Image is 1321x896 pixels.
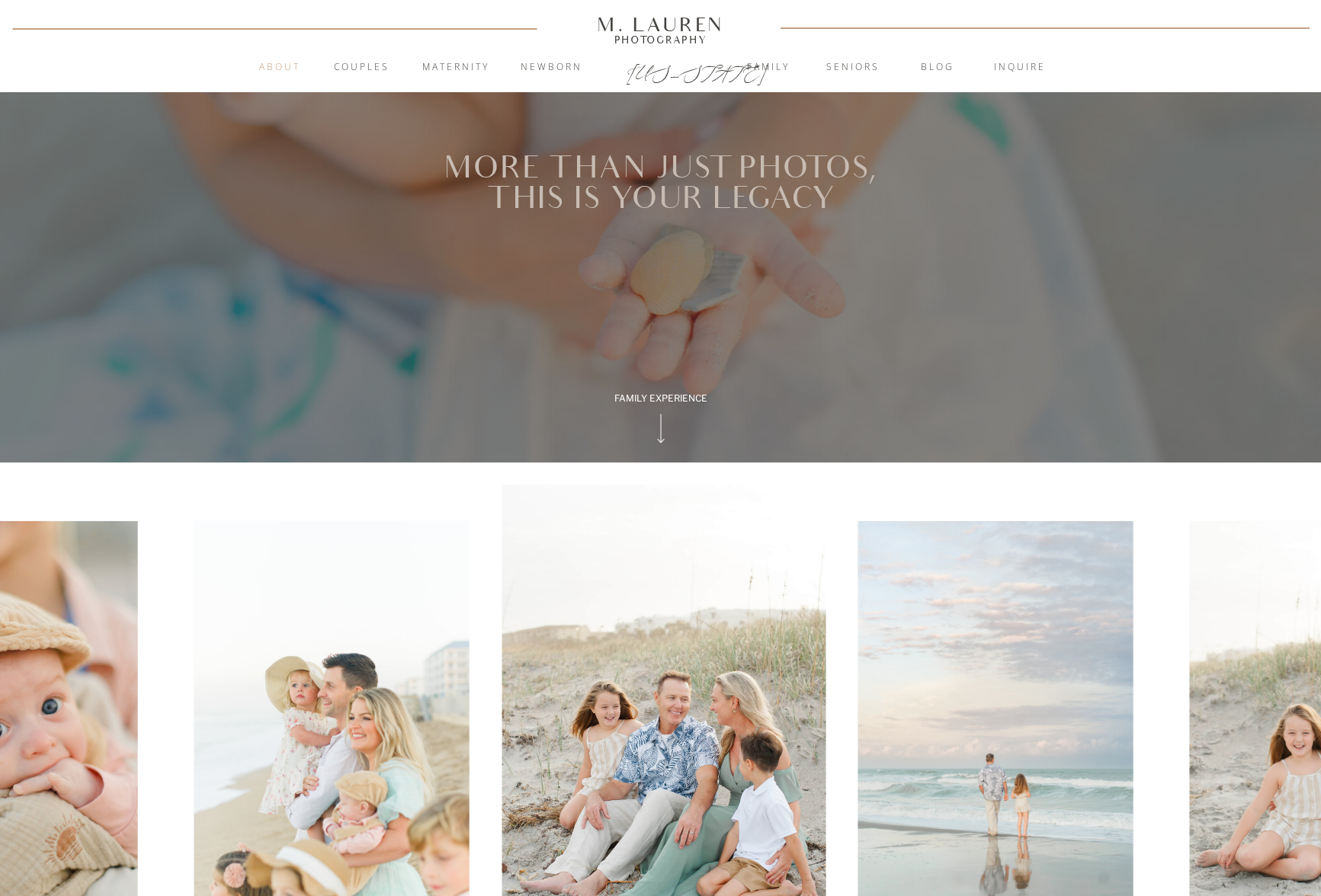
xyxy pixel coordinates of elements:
a: inquire [979,60,1061,75]
a: Family [727,60,810,75]
a: blog [896,60,979,75]
a: Couples [321,60,403,75]
div: Family Experience [609,392,713,405]
a: Newborn [511,60,593,75]
a: Maternity [415,60,497,75]
h1: More than just photos, this is your legacy [438,153,885,219]
a: [US_STATE] [627,61,696,79]
a: About [251,60,309,75]
a: M. Lauren [552,16,770,33]
a: Seniors [812,60,894,75]
a: Photography [591,36,731,43]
